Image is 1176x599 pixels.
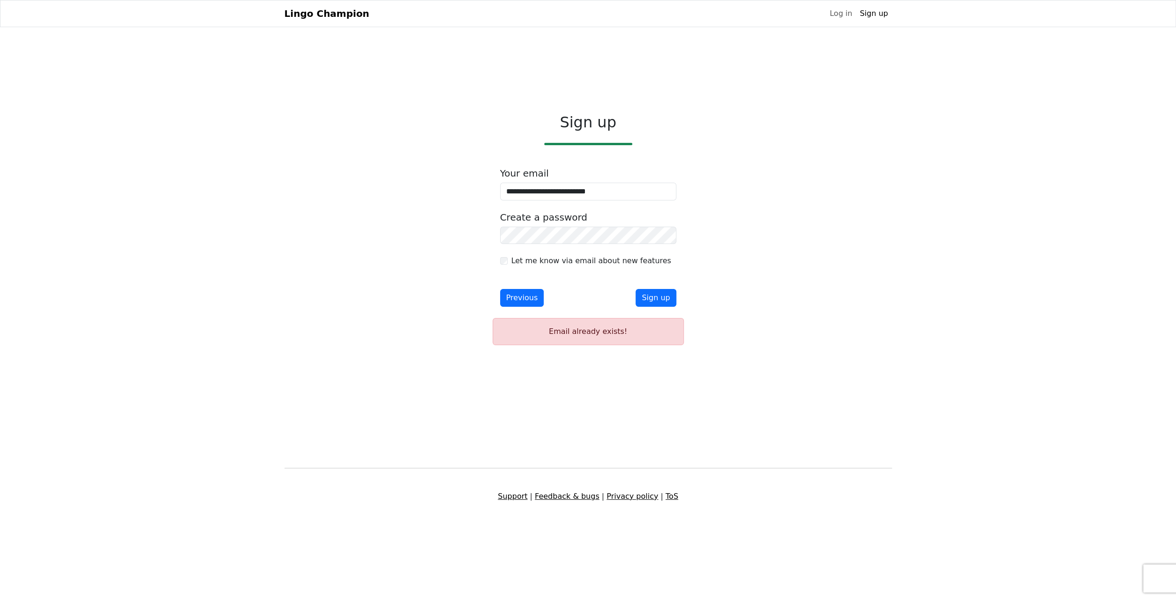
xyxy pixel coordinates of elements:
[607,492,658,501] a: Privacy policy
[636,289,676,307] button: Sign up
[500,113,676,131] h2: Sign up
[279,491,898,502] div: | | |
[535,492,599,501] a: Feedback & bugs
[856,4,891,23] a: Sign up
[285,4,369,23] a: Lingo Champion
[498,492,527,501] a: Support
[666,492,678,501] a: ToS
[500,168,549,179] label: Your email
[493,318,684,345] div: Email already exists!
[500,289,544,307] button: Previous
[826,4,856,23] a: Log in
[500,212,587,223] label: Create a password
[511,255,671,266] label: Let me know via email about new features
